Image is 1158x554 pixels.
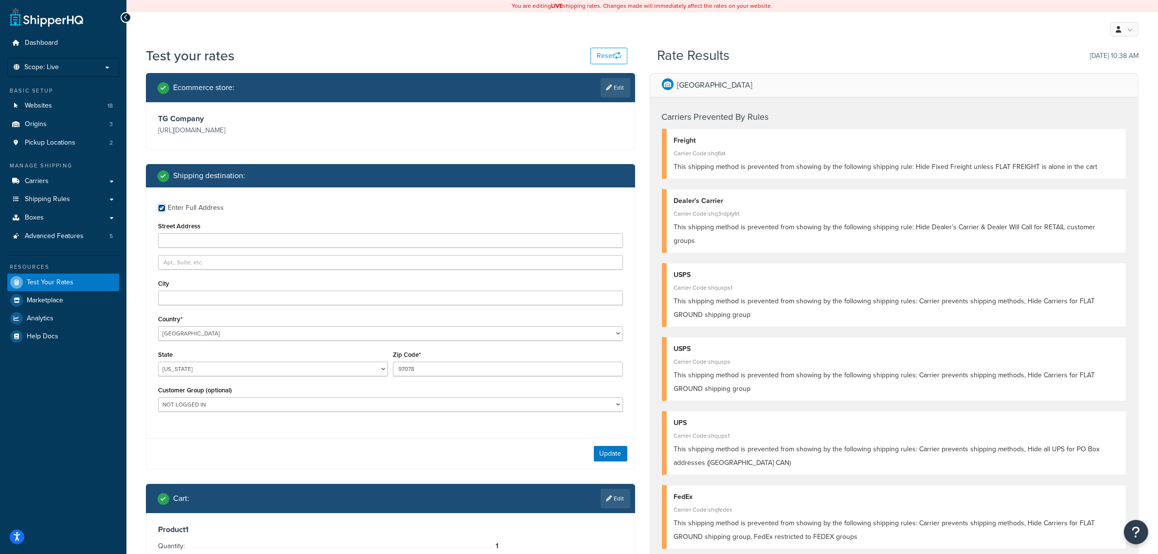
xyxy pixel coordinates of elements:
label: State [158,351,173,358]
h3: TG Company [158,114,388,124]
span: 18 [107,102,113,110]
span: 5 [109,232,113,240]
li: Origins [7,115,119,133]
span: Carriers [25,177,49,185]
h2: Ecommerce store : [173,83,234,92]
label: City [158,280,169,287]
span: This shipping method is prevented from showing by the following shipping rules: Carrier prevents ... [674,444,1100,468]
span: 3 [109,120,113,129]
span: Dashboard [25,39,58,47]
button: Update [594,446,627,462]
span: This shipping method is prevented from showing by the following shipping rule: Hide Fixed Freight... [674,162,1098,172]
a: Origins3 [7,115,119,133]
p: [URL][DOMAIN_NAME] [158,124,388,137]
div: Dealer's Carrier [674,194,1119,208]
h1: Test your rates [146,46,234,65]
label: Customer Group (optional) [158,387,232,394]
button: Open Resource Center [1124,520,1148,544]
a: Pickup Locations2 [7,134,119,152]
div: USPS [674,268,1119,282]
div: Carrier Code: shqfedex [674,503,1119,517]
a: Carriers [7,172,119,190]
a: Shipping Rules [7,190,119,208]
label: Country* [158,315,182,323]
span: Analytics [27,314,53,323]
div: Carrier Code: shqusps [674,355,1119,369]
h2: Rate Results [657,48,730,63]
div: USPS [674,342,1119,356]
a: Advanced Features5 [7,227,119,245]
span: Pickup Locations [25,139,75,147]
h3: Product 1 [158,525,623,535]
input: Enter Full Address [158,204,165,212]
span: Origins [25,120,47,129]
a: Marketplace [7,292,119,309]
a: Test Your Rates [7,274,119,291]
label: Street Address [158,222,200,230]
a: Dashboard [7,34,119,52]
span: Scope: Live [24,63,59,72]
span: Websites [25,102,52,110]
a: Edit [601,78,630,97]
div: FedEx [674,490,1119,504]
a: Boxes [7,209,119,227]
p: [GEOGRAPHIC_DATA] [677,78,753,92]
h2: Cart : [173,494,189,503]
div: Resources [7,263,119,271]
div: Carrier Code: shq3rdptyfrt [674,207,1119,221]
div: Carrier Code: shqups1 [674,429,1119,443]
span: Marketplace [27,296,63,305]
div: Carrier Code: shqusps1 [674,281,1119,295]
b: LIVE [552,1,563,10]
div: Freight [674,134,1119,148]
h4: Carriers Prevented By Rules [662,111,1127,124]
div: UPS [674,416,1119,430]
li: Pickup Locations [7,134,119,152]
div: Manage Shipping [7,162,119,170]
li: Websites [7,97,119,115]
h2: Shipping destination : [173,171,245,180]
p: [DATE] 10:38 AM [1090,49,1139,63]
span: Help Docs [27,332,58,341]
span: Advanced Features [25,232,84,240]
span: Shipping Rules [25,195,70,203]
input: Apt., Suite, etc. [158,255,623,270]
li: Advanced Features [7,227,119,245]
div: Basic Setup [7,87,119,95]
a: Edit [601,489,630,508]
span: Quantity: [158,541,187,551]
span: This shipping method is prevented from showing by the following shipping rules: Carrier prevents ... [674,518,1095,542]
button: Reset [590,48,627,64]
span: This shipping method is prevented from showing by the following shipping rule: Hide Dealer’s Carr... [674,222,1096,246]
span: This shipping method is prevented from showing by the following shipping rules: Carrier prevents ... [674,370,1095,394]
div: Enter Full Address [168,201,224,215]
span: Boxes [25,214,44,222]
a: Websites18 [7,97,119,115]
label: Zip Code* [393,351,421,358]
a: Help Docs [7,328,119,345]
span: 1 [493,540,499,552]
a: Analytics [7,310,119,327]
span: This shipping method is prevented from showing by the following shipping rules: Carrier prevents ... [674,296,1095,320]
span: Test Your Rates [27,278,73,287]
div: Carrier Code: shqflat [674,147,1119,160]
span: 2 [109,139,113,147]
